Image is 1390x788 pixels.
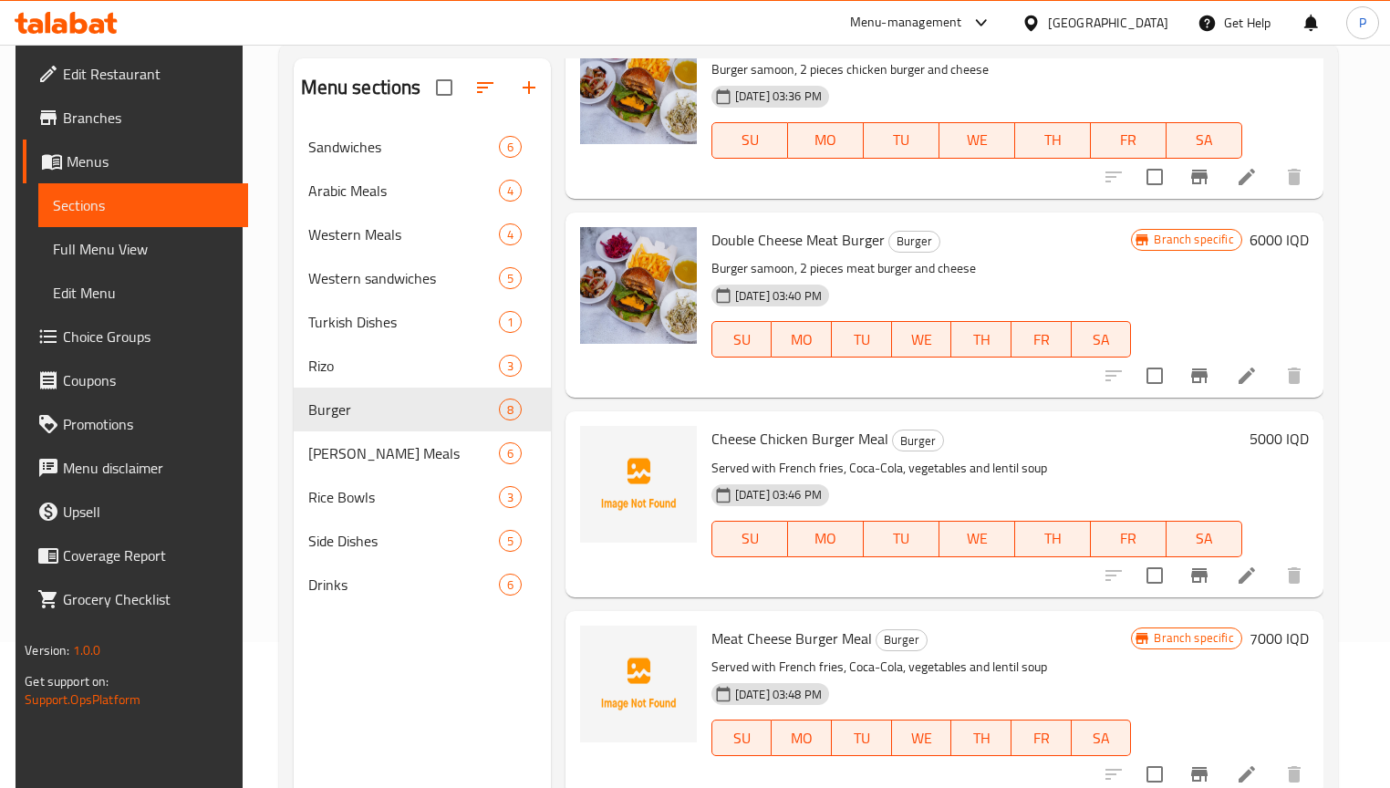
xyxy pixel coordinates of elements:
[67,150,233,172] span: Menus
[1136,158,1174,196] span: Select to update
[23,402,248,446] a: Promotions
[580,426,697,543] img: Cheese Chicken Burger Meal
[23,140,248,183] a: Menus
[892,430,944,451] div: Burger
[1079,327,1125,353] span: SA
[308,136,499,158] span: Sandwiches
[1136,357,1174,395] span: Select to update
[1091,122,1167,159] button: FR
[500,445,521,462] span: 6
[308,574,499,596] span: Drinks
[294,344,551,388] div: Rizo3
[959,327,1004,353] span: TH
[1048,13,1168,33] div: [GEOGRAPHIC_DATA]
[63,369,233,391] span: Coupons
[308,399,499,420] span: Burger
[947,525,1008,552] span: WE
[53,238,233,260] span: Full Menu View
[308,530,499,552] div: Side Dishes
[1011,720,1072,756] button: FR
[507,66,551,109] button: Add section
[500,139,521,156] span: 6
[951,720,1011,756] button: TH
[877,629,927,650] span: Burger
[38,271,248,315] a: Edit Menu
[711,521,788,557] button: SU
[25,688,140,711] a: Support.OpsPlatform
[308,223,499,245] div: Western Meals
[500,270,521,287] span: 5
[728,88,829,105] span: [DATE] 03:36 PM
[864,521,939,557] button: TU
[864,122,939,159] button: TU
[499,311,522,333] div: items
[499,180,522,202] div: items
[23,315,248,358] a: Choice Groups
[294,519,551,563] div: Side Dishes5
[1236,365,1258,387] a: Edit menu item
[1019,725,1064,752] span: FR
[711,656,1132,679] p: Served with French fries, Coca-Cola, vegetables and lentil soup
[499,267,522,289] div: items
[779,725,825,752] span: MO
[294,125,551,169] div: Sandwiches6
[63,413,233,435] span: Promotions
[63,326,233,347] span: Choice Groups
[294,169,551,213] div: Arabic Meals4
[294,563,551,607] div: Drinks6
[1236,565,1258,586] a: Edit menu item
[308,311,499,333] span: Turkish Dishes
[499,223,522,245] div: items
[63,588,233,610] span: Grocery Checklist
[720,725,765,752] span: SU
[711,321,773,358] button: SU
[1022,127,1084,153] span: TH
[294,431,551,475] div: [PERSON_NAME] Meals6
[308,442,499,464] span: [PERSON_NAME] Meals
[889,231,939,252] span: Burger
[772,720,832,756] button: MO
[1011,321,1072,358] button: FR
[63,544,233,566] span: Coverage Report
[1072,720,1132,756] button: SA
[1177,554,1221,597] button: Branch-specific-item
[1174,127,1235,153] span: SA
[308,267,499,289] div: Western sandwiches
[1272,554,1316,597] button: delete
[772,321,832,358] button: MO
[63,457,233,479] span: Menu disclaimer
[63,107,233,129] span: Branches
[38,183,248,227] a: Sections
[580,27,697,144] img: Double Cheese Chicken Burger
[1236,166,1258,188] a: Edit menu item
[893,430,943,451] span: Burger
[308,486,499,508] span: Rice Bowls
[1019,327,1064,353] span: FR
[892,321,952,358] button: WE
[951,321,1011,358] button: TH
[1272,354,1316,398] button: delete
[728,686,829,703] span: [DATE] 03:48 PM
[711,625,872,652] span: Meat Cheese Burger Meal
[23,446,248,490] a: Menu disclaimer
[25,638,69,662] span: Version:
[1250,626,1309,651] h6: 7000 IQD
[499,355,522,377] div: items
[23,534,248,577] a: Coverage Report
[500,576,521,594] span: 6
[499,136,522,158] div: items
[711,58,1242,81] p: Burger samoon, 2 pieces chicken burger and cheese
[53,194,233,216] span: Sections
[500,226,521,244] span: 4
[711,226,885,254] span: Double Cheese Meat Burger
[1272,155,1316,199] button: delete
[839,725,885,752] span: TU
[728,287,829,305] span: [DATE] 03:40 PM
[308,180,499,202] div: Arabic Meals
[720,127,781,153] span: SU
[425,68,463,107] span: Select all sections
[1146,231,1240,248] span: Branch specific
